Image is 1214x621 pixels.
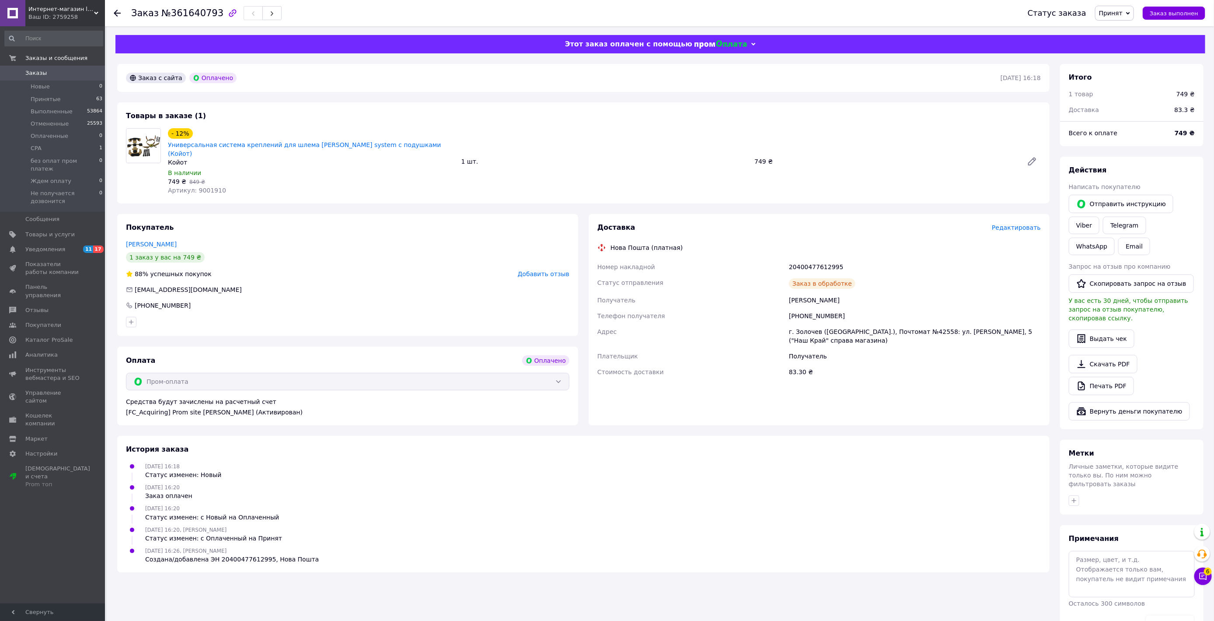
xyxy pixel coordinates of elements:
[25,215,59,223] span: Сообщения
[1069,195,1173,213] button: Отправить инструкцию
[1069,449,1094,457] span: Метки
[145,484,180,491] span: [DATE] 16:20
[99,157,102,173] span: 0
[1023,153,1041,170] a: Редактировать
[31,83,50,91] span: Новые
[134,301,192,310] div: [PHONE_NUMBER]
[25,481,90,488] div: Prom топ
[751,155,1020,168] div: 749 ₴
[1099,10,1123,17] span: Принят
[787,364,1043,380] div: 83.30 ₴
[25,366,81,382] span: Инструменты вебмастера и SEO
[31,144,42,152] span: CPA
[31,189,99,205] span: Не получается дозвонится
[597,279,663,286] span: Статус отправления
[565,40,692,48] span: Этот заказ оплачен с помощью
[992,224,1041,231] span: Редактировать
[787,324,1043,348] div: г. Золочев ([GEOGRAPHIC_DATA].), Почтомат №42558: ул. [PERSON_NAME], 5 ("Наш Край" справа магазина)
[1069,130,1117,137] span: Всего к оплате
[99,177,102,185] span: 0
[787,348,1043,364] div: Получатель
[1175,130,1195,137] b: 749 ₴
[1069,106,1099,113] span: Доставка
[1150,10,1198,17] span: Заказ выполнен
[126,73,186,83] div: Заказ с сайта
[99,144,102,152] span: 1
[25,389,81,405] span: Управление сайтом
[168,169,201,176] span: В наличии
[145,463,180,470] span: [DATE] 16:18
[1069,402,1190,421] button: Вернуть деньги покупателю
[1069,534,1119,543] span: Примечания
[1069,355,1137,373] a: Скачать PDF
[694,40,747,49] img: evopay logo
[126,135,160,157] img: Универсальная система креплений для шлема Wendy system с подушками (Койот)
[25,260,81,276] span: Показатели работы компании
[87,108,102,116] span: 53864
[597,368,664,375] span: Стоимость доставки
[25,306,49,314] span: Отзывы
[1103,217,1146,234] a: Telegram
[145,513,279,522] div: Статус изменен: с Новый на Оплаченный
[93,246,103,253] span: 17
[126,223,174,232] span: Покупатель
[96,95,102,103] span: 63
[1001,74,1041,81] time: [DATE] 16:18
[1069,217,1099,234] a: Viber
[597,328,617,335] span: Адрес
[25,246,65,253] span: Уведомления
[189,179,205,185] span: 849 ₴
[518,270,569,277] span: Добавить отзыв
[1069,463,1179,488] span: Личные заметки, которые видите только вы. По ним можно фильтровать заказы
[31,120,69,128] span: Отмененные
[787,292,1043,308] div: [PERSON_NAME]
[522,355,569,366] div: Оплачено
[1194,568,1212,585] button: Чат с покупателем6
[145,527,227,533] span: [DATE] 16:20, [PERSON_NAME]
[168,128,193,139] div: - 12%
[145,555,319,564] div: Создана/добавлена ЭН 20400477612995, Нова Пошта
[787,308,1043,324] div: [PHONE_NUMBER]
[1204,568,1212,575] span: 6
[608,243,685,252] div: Нова Пошта (платная)
[1069,238,1115,255] a: WhatsApp
[1069,330,1134,348] button: Выдать чек
[25,321,61,329] span: Покупатели
[25,283,81,299] span: Панель управления
[145,491,192,500] div: Заказ оплачен
[597,353,638,360] span: Плательщик
[1069,183,1141,190] span: Написать покупателю
[135,286,242,293] span: [EMAIL_ADDRESS][DOMAIN_NAME]
[597,223,635,232] span: Доставка
[25,450,57,458] span: Настройки
[597,297,635,304] span: Получатель
[31,177,71,185] span: Ждем оплату
[126,241,177,248] a: [PERSON_NAME]
[168,187,226,194] span: Артикул: 9001910
[4,31,103,46] input: Поиск
[25,54,87,62] span: Заказы и сообщения
[135,270,148,277] span: 88%
[1069,73,1092,81] span: Итого
[126,397,569,417] div: Средства будут зачислены на расчетный счет
[1143,7,1205,20] button: Заказ выполнен
[145,470,221,479] div: Статус изменен: Новый
[126,270,212,278] div: успешных покупок
[1069,263,1171,270] span: Запрос на отзыв про компанию
[161,8,223,18] span: №361640793
[126,112,206,120] span: Товары в заказе (1)
[126,408,569,417] div: [FC_Acquiring] Prom site [PERSON_NAME] (Активирован)
[1069,600,1145,607] span: Осталось 300 символов
[25,435,48,443] span: Маркет
[168,158,454,167] div: Койот
[597,312,665,319] span: Телефон получателя
[145,534,282,543] div: Статус изменен: с Оплаченный на Принят
[168,141,441,157] a: Универсальная система креплений для шлема [PERSON_NAME] system с подушками (Койот)
[31,95,61,103] span: Принятые
[31,108,73,116] span: Выполненные
[168,178,186,185] span: 749 ₴
[1069,377,1134,395] a: Печать PDF
[1069,297,1188,322] span: У вас есть 30 дней, чтобы отправить запрос на отзыв покупателю, скопировав ссылку.
[25,465,90,489] span: [DEMOGRAPHIC_DATA] и счета
[28,13,105,21] div: Ваш ID: 2759258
